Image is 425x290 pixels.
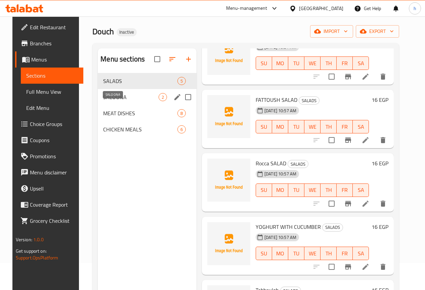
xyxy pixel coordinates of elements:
a: Support.OpsPlatform [16,253,58,262]
span: MO [275,58,286,68]
div: [GEOGRAPHIC_DATA] [299,5,343,12]
span: SU [259,185,269,195]
a: Upsell [15,180,83,197]
button: TH [321,120,337,133]
button: TU [288,247,304,260]
a: Coupons [15,132,83,148]
div: SALOONA2edit [98,89,197,105]
button: WE [304,56,321,70]
button: WE [304,247,321,260]
span: TU [291,58,302,68]
button: Branch-specific-item [340,132,356,148]
a: Branches [15,35,83,51]
button: MO [272,247,288,260]
button: delete [375,259,391,275]
span: 8 [178,110,185,117]
button: TH [321,183,337,197]
button: SA [353,120,369,133]
span: MEAT DISHES [103,109,177,117]
button: TH [321,247,337,260]
span: Upsell [30,184,78,193]
button: MO [272,120,288,133]
button: MO [272,183,288,197]
button: FR [337,247,353,260]
span: Inactive [117,29,137,35]
img: ARABIC SALAD [207,32,250,75]
div: MEAT DISHES8 [98,105,197,121]
span: TU [291,122,302,132]
div: CHICKEN MEALS6 [98,121,197,137]
button: Branch-specific-item [340,69,356,85]
span: SALADS [288,160,308,168]
span: WE [307,58,318,68]
span: Coupons [30,136,78,144]
span: Coverage Report [30,201,78,209]
button: SU [256,247,272,260]
span: Select to update [325,70,339,84]
button: Branch-specific-item [340,196,356,212]
button: WE [304,120,321,133]
div: SALADS [103,77,177,85]
h2: Menu sections [100,54,145,64]
button: FR [337,120,353,133]
span: SU [259,122,269,132]
span: MO [275,249,286,258]
span: TH [323,58,334,68]
a: Coverage Report [15,197,83,213]
span: Branches [30,39,78,47]
div: Inactive [117,28,137,36]
a: Grocery Checklist [15,213,83,229]
span: MO [275,122,286,132]
span: Menu disclaimer [30,168,78,176]
span: FR [339,122,350,132]
button: import [310,25,353,38]
span: Select to update [325,197,339,211]
span: Select to update [325,260,339,274]
h6: 16 EGP [372,222,388,232]
span: Version: [16,235,32,244]
span: Menus [31,55,78,64]
a: Edit Menu [21,100,83,116]
span: SA [355,122,366,132]
span: [DATE] 10:57 AM [262,171,299,177]
button: SU [256,56,272,70]
h6: 16 EGP [372,159,388,168]
button: SU [256,183,272,197]
span: WE [307,185,318,195]
button: SA [353,247,369,260]
span: import [315,27,348,36]
a: Choice Groups [15,116,83,132]
a: Edit Restaurant [15,19,83,35]
span: Sort sections [164,51,180,67]
span: SA [355,249,366,258]
span: WE [307,249,318,258]
h6: 16 EGP [372,95,388,105]
span: Edit Restaurant [30,23,78,31]
span: Full Menu View [26,88,78,96]
button: TU [288,183,304,197]
span: export [361,27,394,36]
span: TU [291,249,302,258]
span: Choice Groups [30,120,78,128]
div: SALADS [288,160,308,168]
div: items [177,125,186,133]
a: Full Menu View [21,84,83,100]
span: WE [307,122,318,132]
span: SU [259,58,269,68]
nav: Menu sections [98,70,197,140]
span: Rocca SALAD [256,158,286,168]
span: TH [323,122,334,132]
div: SALADS5 [98,73,197,89]
button: export [356,25,399,38]
span: TH [323,249,334,258]
span: FR [339,58,350,68]
div: CHICKEN MEALS [103,125,177,133]
span: TU [291,185,302,195]
a: Edit menu item [362,200,370,208]
span: Edit Menu [26,104,78,112]
button: SA [353,56,369,70]
span: h [414,5,416,12]
span: 6 [178,126,185,133]
button: SA [353,183,369,197]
